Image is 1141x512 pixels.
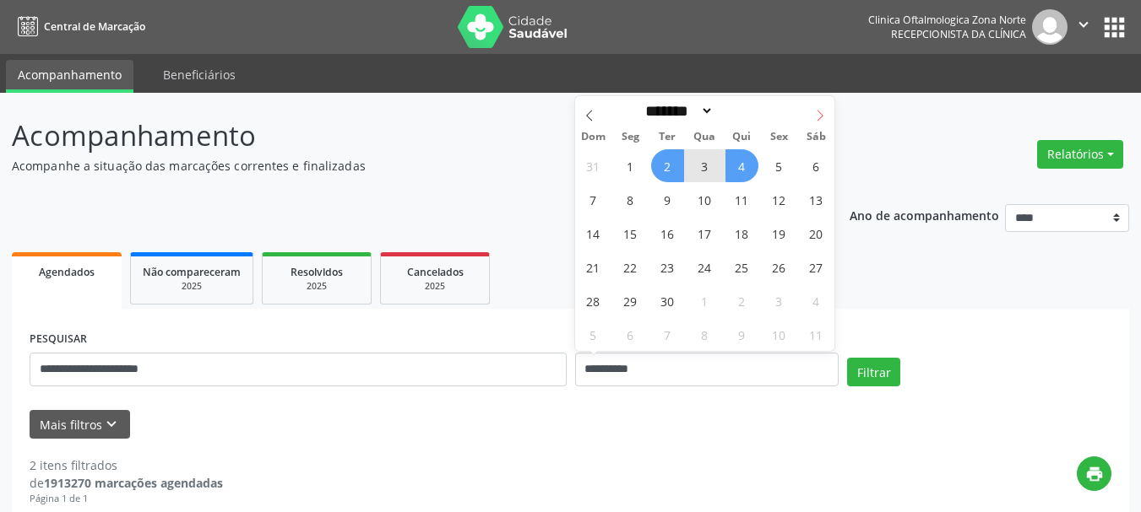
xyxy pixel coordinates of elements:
[725,284,758,317] span: Outubro 2, 2025
[723,132,760,143] span: Qui
[30,474,223,492] div: de
[763,251,796,283] span: Setembro 26, 2025
[686,132,723,143] span: Qua
[725,251,758,283] span: Setembro 25, 2025
[577,217,610,250] span: Setembro 14, 2025
[614,149,647,182] span: Setembro 1, 2025
[6,60,133,93] a: Acompanhamento
[891,27,1026,41] span: Recepcionista da clínica
[725,183,758,216] span: Setembro 11, 2025
[102,415,121,434] i: keyboard_arrow_down
[143,280,241,293] div: 2025
[577,183,610,216] span: Setembro 7, 2025
[850,204,999,225] p: Ano de acompanhamento
[763,149,796,182] span: Setembro 5, 2025
[1068,9,1100,45] button: 
[577,284,610,317] span: Setembro 28, 2025
[725,149,758,182] span: Setembro 4, 2025
[151,60,247,89] a: Beneficiários
[640,102,714,120] select: Month
[577,251,610,283] span: Setembro 21, 2025
[688,284,721,317] span: Outubro 1, 2025
[1032,9,1068,45] img: img
[651,251,684,283] span: Setembro 23, 2025
[714,102,769,120] input: Year
[847,358,900,386] button: Filtrar
[30,456,223,474] div: 2 itens filtrados
[44,19,145,34] span: Central de Marcação
[800,217,833,250] span: Setembro 20, 2025
[577,318,610,351] span: Outubro 5, 2025
[291,265,343,279] span: Resolvidos
[143,265,241,279] span: Não compareceram
[651,318,684,351] span: Outubro 7, 2025
[577,149,610,182] span: Agosto 31, 2025
[651,284,684,317] span: Setembro 30, 2025
[12,115,794,157] p: Acompanhamento
[800,284,833,317] span: Outubro 4, 2025
[12,157,794,175] p: Acompanhe a situação das marcações correntes e finalizadas
[725,217,758,250] span: Setembro 18, 2025
[797,132,834,143] span: Sáb
[30,492,223,506] div: Página 1 de 1
[1074,15,1093,34] i: 
[393,280,477,293] div: 2025
[868,13,1026,27] div: Clinica Oftalmologica Zona Norte
[800,149,833,182] span: Setembro 6, 2025
[614,217,647,250] span: Setembro 15, 2025
[1077,456,1111,491] button: print
[30,410,130,439] button: Mais filtroskeyboard_arrow_down
[725,318,758,351] span: Outubro 9, 2025
[30,326,87,353] label: PESQUISAR
[800,318,833,351] span: Outubro 11, 2025
[688,183,721,216] span: Setembro 10, 2025
[760,132,797,143] span: Sex
[44,475,223,491] strong: 1913270 marcações agendadas
[39,265,95,279] span: Agendados
[651,217,684,250] span: Setembro 16, 2025
[649,132,686,143] span: Ter
[274,280,359,293] div: 2025
[800,183,833,216] span: Setembro 13, 2025
[614,183,647,216] span: Setembro 8, 2025
[800,251,833,283] span: Setembro 27, 2025
[1085,465,1104,483] i: print
[651,149,684,182] span: Setembro 2, 2025
[614,251,647,283] span: Setembro 22, 2025
[611,132,649,143] span: Seg
[1100,13,1129,42] button: apps
[651,183,684,216] span: Setembro 9, 2025
[763,318,796,351] span: Outubro 10, 2025
[614,284,647,317] span: Setembro 29, 2025
[688,217,721,250] span: Setembro 17, 2025
[12,13,145,40] a: Central de Marcação
[614,318,647,351] span: Outubro 6, 2025
[407,265,464,279] span: Cancelados
[1037,140,1123,169] button: Relatórios
[763,183,796,216] span: Setembro 12, 2025
[688,149,721,182] span: Setembro 3, 2025
[575,132,612,143] span: Dom
[763,217,796,250] span: Setembro 19, 2025
[688,318,721,351] span: Outubro 8, 2025
[688,251,721,283] span: Setembro 24, 2025
[763,284,796,317] span: Outubro 3, 2025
